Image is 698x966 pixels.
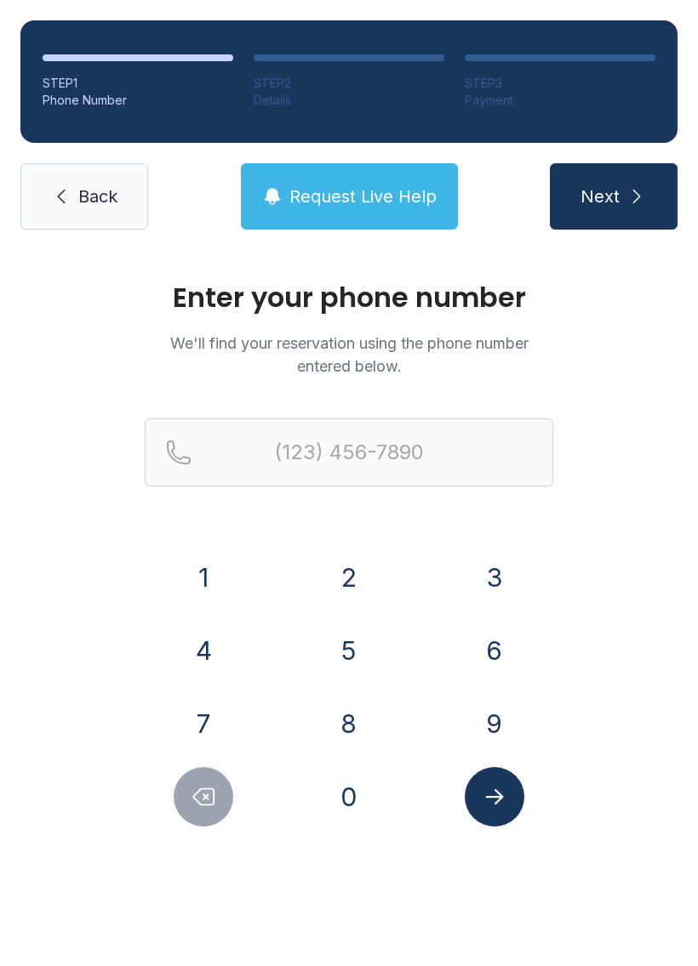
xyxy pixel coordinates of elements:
[319,767,379,827] button: 0
[254,75,444,92] div: STEP 2
[465,75,655,92] div: STEP 3
[465,694,524,753] button: 9
[174,694,233,753] button: 7
[254,92,444,109] div: Details
[319,621,379,680] button: 5
[78,185,117,208] span: Back
[465,621,524,680] button: 6
[145,418,553,486] input: Reservation phone number
[465,92,655,109] div: Payment
[465,548,524,607] button: 3
[145,284,553,311] h1: Enter your phone number
[289,185,437,208] span: Request Live Help
[319,694,379,753] button: 8
[174,548,233,607] button: 1
[174,767,233,827] button: Delete number
[43,92,233,109] div: Phone Number
[145,332,553,378] p: We'll find your reservation using the phone number entered below.
[43,75,233,92] div: STEP 1
[319,548,379,607] button: 2
[174,621,233,680] button: 4
[465,767,524,827] button: Submit lookup form
[581,185,620,208] span: Next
